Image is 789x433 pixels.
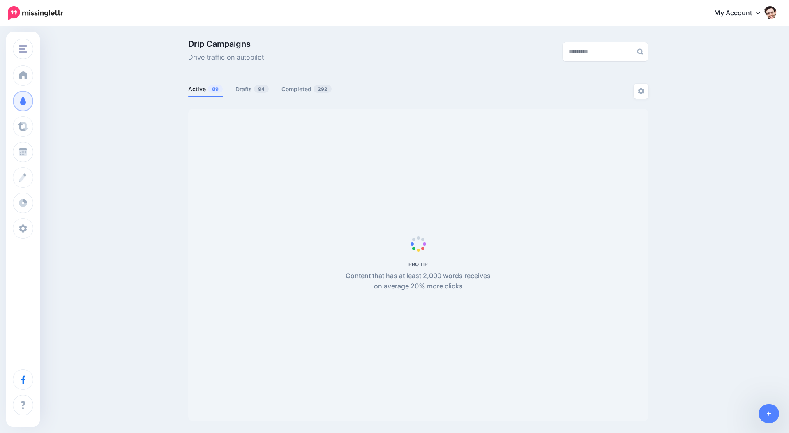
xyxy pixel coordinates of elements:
a: Completed292 [281,84,332,94]
a: Drafts94 [235,84,269,94]
h5: PRO TIP [341,261,495,267]
img: Missinglettr [8,6,63,20]
img: menu.png [19,45,27,53]
span: 292 [314,85,332,93]
p: Content that has at least 2,000 words receives on average 20% more clicks [341,271,495,292]
span: Drip Campaigns [188,40,264,48]
span: 94 [254,85,269,93]
span: 89 [208,85,223,93]
a: Active89 [188,84,223,94]
span: Drive traffic on autopilot [188,52,264,63]
img: search-grey-6.png [637,48,643,55]
a: My Account [706,3,777,23]
img: settings-grey.png [638,88,644,94]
